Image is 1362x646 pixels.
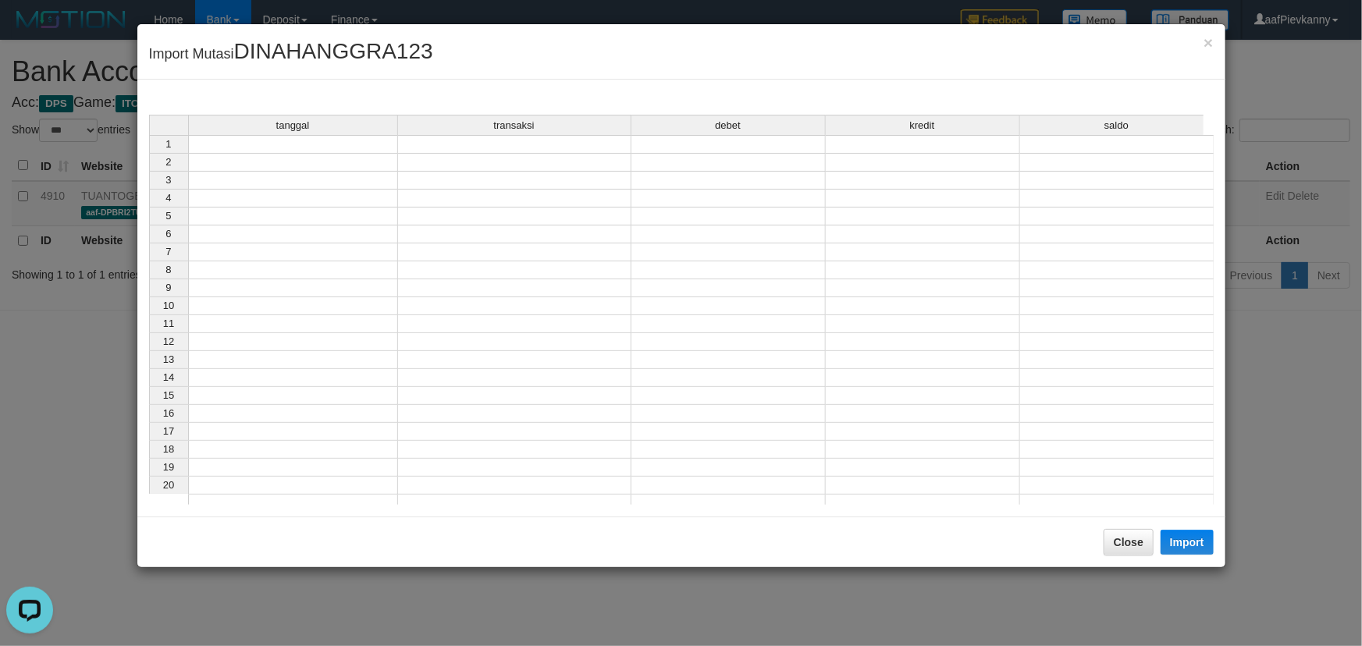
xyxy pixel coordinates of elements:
span: 3 [165,174,171,186]
span: 9 [165,282,171,293]
span: 7 [165,246,171,257]
span: tanggal [276,120,310,131]
span: kredit [910,120,935,131]
button: Close [1104,529,1154,555]
span: 13 [163,353,174,365]
span: 14 [163,371,174,383]
button: Open LiveChat chat widget [6,6,53,53]
span: 4 [165,192,171,204]
span: 6 [165,228,171,240]
span: 18 [163,443,174,455]
span: 20 [163,479,174,491]
span: 15 [163,389,174,401]
span: 8 [165,264,171,275]
span: 2 [165,156,171,168]
span: Import Mutasi [149,46,433,62]
span: saldo [1104,120,1129,131]
button: Import [1161,530,1214,555]
span: 10 [163,300,174,311]
span: 1 [165,138,171,150]
span: 5 [165,210,171,222]
th: Select whole grid [149,115,188,135]
span: transaksi [493,120,534,131]
span: debet [715,120,741,131]
button: Close [1204,34,1213,51]
span: × [1204,34,1213,51]
span: 16 [163,407,174,419]
span: 19 [163,461,174,473]
span: 11 [163,318,174,329]
span: 17 [163,425,174,437]
span: 12 [163,335,174,347]
span: DINAHANGGRA123 [234,39,433,63]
